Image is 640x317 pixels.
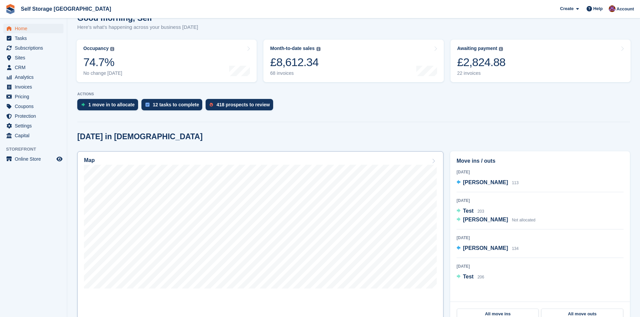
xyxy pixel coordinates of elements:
[560,5,573,12] span: Create
[457,235,624,241] div: [DATE]
[457,157,624,165] h2: Move ins / outs
[457,178,519,187] a: [PERSON_NAME] 113
[15,154,55,164] span: Online Store
[77,23,198,31] p: Here's what's happening across your business [DATE]
[457,46,498,51] div: Awaiting payment
[457,263,624,269] div: [DATE]
[463,245,508,251] span: [PERSON_NAME]
[15,34,55,43] span: Tasks
[77,132,203,141] h2: [DATE] in [DEMOGRAPHIC_DATA]
[15,24,55,33] span: Home
[77,99,141,114] a: 1 move in to allocate
[499,47,503,51] img: icon-info-grey-7440780725fd019a000dd9b08b2336e03edf1995a4989e88bcd33f0948082b44.svg
[15,111,55,121] span: Protection
[15,63,55,72] span: CRM
[83,70,122,76] div: No change [DATE]
[141,99,206,114] a: 12 tasks to complete
[15,131,55,140] span: Capital
[15,92,55,101] span: Pricing
[477,275,484,279] span: 206
[216,102,270,107] div: 418 prospects to review
[3,72,63,82] a: menu
[512,246,519,251] span: 134
[83,55,122,69] div: 74.7%
[206,99,276,114] a: 418 prospects to review
[316,47,321,51] img: icon-info-grey-7440780725fd019a000dd9b08b2336e03edf1995a4989e88bcd33f0948082b44.svg
[593,5,603,12] span: Help
[153,102,199,107] div: 12 tasks to complete
[616,6,634,12] span: Account
[457,198,624,204] div: [DATE]
[457,207,484,216] a: Test 203
[84,157,95,163] h2: Map
[270,70,320,76] div: 68 invoices
[77,40,257,82] a: Occupancy 74.7% No change [DATE]
[15,82,55,92] span: Invoices
[3,92,63,101] a: menu
[451,40,631,82] a: Awaiting payment £2,824.88 22 invoices
[457,273,484,281] a: Test 206
[463,179,508,185] span: [PERSON_NAME]
[15,72,55,82] span: Analytics
[77,92,630,96] p: ACTIONS
[512,218,536,222] span: Not allocated
[3,43,63,53] a: menu
[463,274,474,279] span: Test
[15,53,55,62] span: Sites
[3,102,63,111] a: menu
[6,146,67,153] span: Storefront
[3,24,63,33] a: menu
[457,216,536,224] a: [PERSON_NAME] Not allocated
[270,46,314,51] div: Month-to-date sales
[3,131,63,140] a: menu
[83,46,109,51] div: Occupancy
[3,34,63,43] a: menu
[145,103,150,107] img: task-75834270c22a3079a89374b754ae025e5fb1db73e45f91037f5363f120a921f8.svg
[457,70,506,76] div: 22 invoices
[270,55,320,69] div: £8,612.34
[3,53,63,62] a: menu
[3,121,63,130] a: menu
[477,209,484,214] span: 203
[15,43,55,53] span: Subscriptions
[3,63,63,72] a: menu
[88,102,135,107] div: 1 move in to allocate
[3,154,63,164] a: menu
[512,180,519,185] span: 113
[463,217,508,222] span: [PERSON_NAME]
[457,169,624,175] div: [DATE]
[15,102,55,111] span: Coupons
[210,103,213,107] img: prospect-51fa495bee0391a8d652442698ab0144808aea92771e9ea1ae160a38d050c398.svg
[263,40,443,82] a: Month-to-date sales £8,612.34 68 invoices
[457,244,519,253] a: [PERSON_NAME] 134
[81,103,85,107] img: move_ins_to_allocate_icon-fdf77a2bb77ea45bf5b3d319d69a93e2d87916cf1d5bf7949dd705db3b84f3ca.svg
[110,47,114,51] img: icon-info-grey-7440780725fd019a000dd9b08b2336e03edf1995a4989e88bcd33f0948082b44.svg
[55,155,63,163] a: Preview store
[5,4,15,14] img: stora-icon-8386f47178a22dfd0bd8f6a31ec36ba5ce8667c1dd55bd0f319d3a0aa187defe.svg
[3,111,63,121] a: menu
[609,5,615,12] img: Self Storage Assistant
[15,121,55,130] span: Settings
[457,55,506,69] div: £2,824.88
[18,3,114,14] a: Self Storage [GEOGRAPHIC_DATA]
[463,208,474,214] span: Test
[3,82,63,92] a: menu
